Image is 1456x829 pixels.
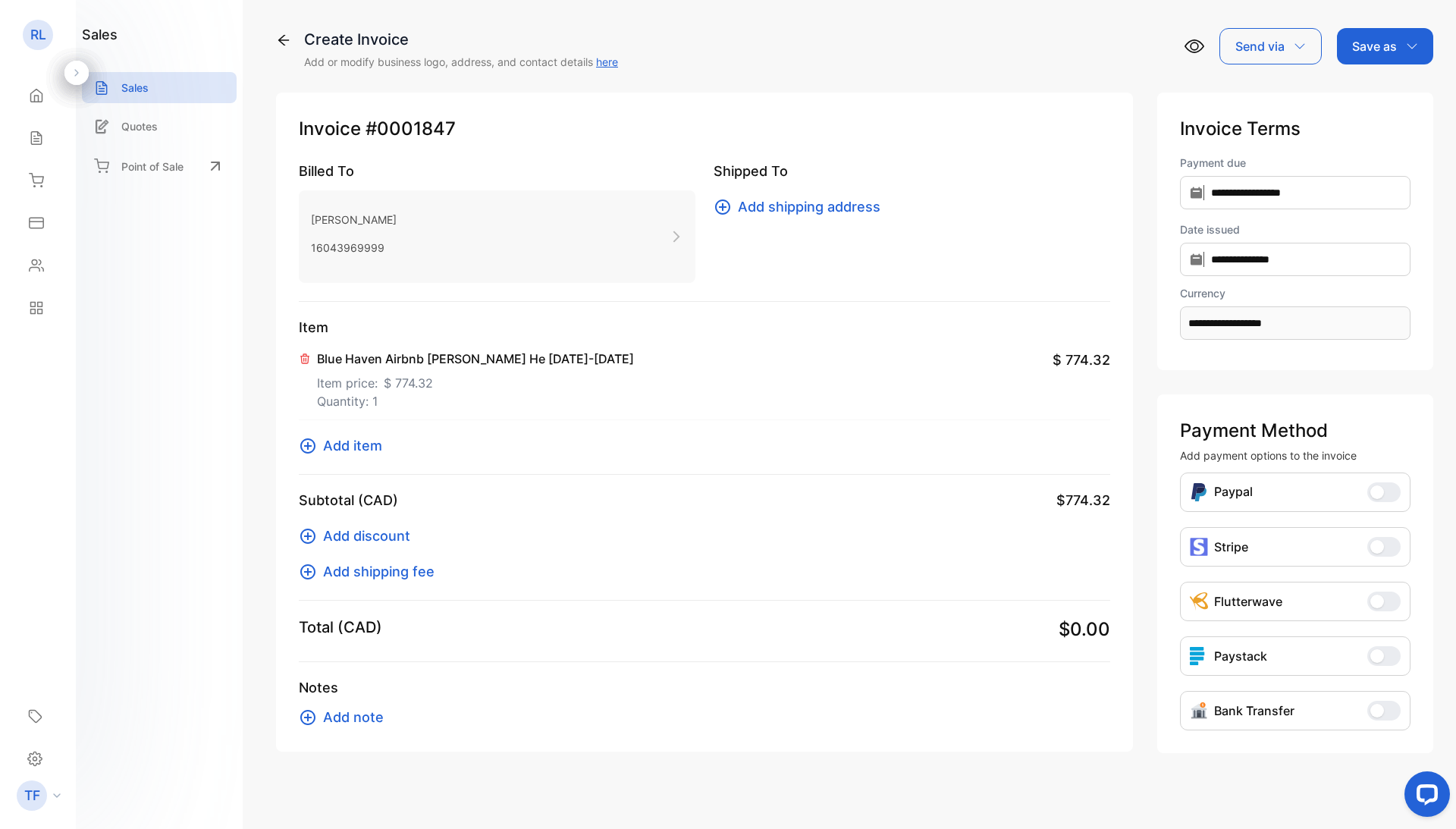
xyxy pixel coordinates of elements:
[30,25,46,45] p: RL
[82,24,118,45] h1: sales
[1214,647,1267,665] p: Paystack
[1190,647,1208,665] img: icon
[1180,221,1410,237] label: Date issued
[738,196,880,217] span: Add shipping address
[1053,350,1110,370] span: $ 774.32
[317,368,634,392] p: Item price:
[1219,28,1322,64] button: Send via
[299,317,1110,338] p: Item
[1059,616,1110,643] span: $0.00
[121,80,149,96] p: Sales
[1190,592,1208,611] img: Icon
[1056,490,1110,510] span: $774.32
[299,677,1110,698] p: Notes
[1180,115,1410,143] p: Invoice Terms
[596,55,618,68] a: here
[1392,765,1456,829] iframe: LiveChat chat widget
[1235,37,1285,55] p: Send via
[1190,538,1208,556] img: icon
[311,237,397,259] p: 16043969999
[299,161,695,181] p: Billed To
[1180,285,1410,301] label: Currency
[311,209,397,231] p: [PERSON_NAME]
[317,392,634,410] p: Quantity: 1
[323,561,435,582] span: Add shipping fee
[384,374,433,392] span: $ 774.32
[82,72,237,103] a: Sales
[1214,702,1294,720] p: Bank Transfer
[299,435,391,456] button: Add item
[299,707,393,727] button: Add note
[323,707,384,727] span: Add note
[323,435,382,456] span: Add item
[82,111,237,142] a: Quotes
[1180,447,1410,463] p: Add payment options to the invoice
[366,115,456,143] span: #0001847
[299,490,398,510] p: Subtotal (CAD)
[24,786,40,805] p: TF
[304,54,618,70] p: Add or modify business logo, address, and contact details
[1214,592,1282,611] p: Flutterwave
[299,115,1110,143] p: Invoice
[82,149,237,183] a: Point of Sale
[1190,482,1208,502] img: Icon
[1180,417,1410,444] p: Payment Method
[317,350,634,368] p: Blue Haven Airbnb [PERSON_NAME] He [DATE]-[DATE]
[1214,538,1248,556] p: Stripe
[299,526,419,546] button: Add discount
[1180,155,1410,171] label: Payment due
[121,118,158,134] p: Quotes
[1214,482,1253,502] p: Paypal
[299,616,382,639] p: Total (CAD)
[714,161,1110,181] p: Shipped To
[121,159,184,174] p: Point of Sale
[299,561,444,582] button: Add shipping fee
[1190,702,1208,720] img: Icon
[714,196,890,217] button: Add shipping address
[1337,28,1433,64] button: Save as
[323,526,410,546] span: Add discount
[1352,37,1397,55] p: Save as
[304,28,618,51] div: Create Invoice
